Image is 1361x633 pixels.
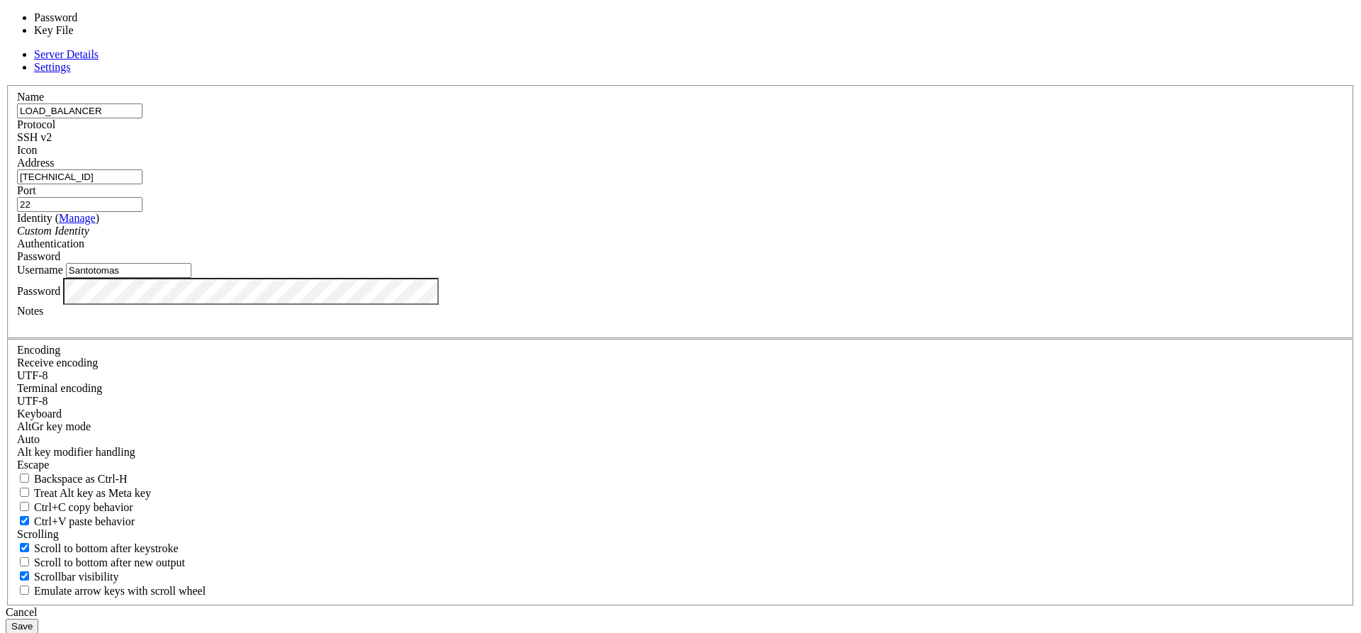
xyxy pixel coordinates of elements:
label: Set the expected encoding for data received from the host. If the encodings do not match, visual ... [17,420,91,432]
span: Ctrl+V paste behavior [34,515,135,527]
label: Protocol [17,118,55,130]
label: The vertical scrollbar mode. [17,571,119,583]
label: Icon [17,144,37,156]
span: Escape [17,459,49,471]
span: Emulate arrow keys with scroll wheel [34,585,206,597]
span: Backspace as Ctrl-H [34,473,128,485]
label: Whether to scroll to the bottom on any keystroke. [17,542,179,554]
label: The default terminal encoding. ISO-2022 enables character map translations (like graphics maps). ... [17,382,102,394]
label: Authentication [17,237,84,250]
span: Password [17,250,60,262]
i: Custom Identity [17,225,89,237]
a: Settings [34,61,71,73]
span: Auto [17,433,40,445]
span: SSH v2 [17,131,52,143]
label: Controls how the Alt key is handled. Escape: Send an ESC prefix. 8-Bit: Add 128 to the typed char... [17,446,135,458]
span: UTF-8 [17,369,48,381]
label: Ctrl+V pastes if true, sends ^V to host if false. Ctrl+Shift+V sends ^V to host if true, pastes i... [17,515,135,527]
input: Ctrl+V paste behavior [20,516,29,525]
label: Ctrl-C copies if true, send ^C to host if false. Ctrl-Shift-C sends ^C to host if true, copies if... [17,501,133,513]
span: Scroll to bottom after new output [34,556,185,568]
label: Port [17,184,36,196]
label: Notes [17,305,43,317]
input: Scroll to bottom after new output [20,557,29,566]
a: Server Details [34,48,99,60]
div: Escape [17,459,1344,471]
span: Treat Alt key as Meta key [34,487,151,499]
input: Port Number [17,197,142,212]
span: UTF-8 [17,395,48,407]
span: ( ) [55,212,99,224]
input: Host Name or IP [17,169,142,184]
label: Whether the Alt key acts as a Meta key or as a distinct Alt key. [17,487,151,499]
input: Ctrl+C copy behavior [20,502,29,511]
span: Ctrl+C copy behavior [34,501,133,513]
input: Backspace as Ctrl-H [20,474,29,483]
input: Scrollbar visibility [20,571,29,581]
input: Scroll to bottom after keystroke [20,543,29,552]
span: Scrollbar visibility [34,571,119,583]
li: Key File [34,24,152,37]
label: Encoding [17,344,60,356]
label: If true, the backspace should send BS ('\x08', aka ^H). Otherwise the backspace key should send '... [17,473,128,485]
label: Address [17,157,54,169]
div: SSH v2 [17,131,1344,144]
span: Scroll to bottom after keystroke [34,542,179,554]
input: Treat Alt key as Meta key [20,488,29,497]
label: When using the alternative screen buffer, and DECCKM (Application Cursor Keys) is active, mouse w... [17,585,206,597]
label: Password [17,284,60,296]
label: Username [17,264,63,276]
div: UTF-8 [17,369,1344,382]
label: Identity [17,212,99,224]
div: UTF-8 [17,395,1344,408]
label: Scrolling [17,528,59,540]
label: Keyboard [17,408,62,420]
div: Cancel [6,606,1355,619]
li: Password [34,11,152,24]
input: Server Name [17,103,142,118]
a: Manage [59,212,96,224]
div: Custom Identity [17,225,1344,237]
div: Password [17,250,1344,263]
label: Scroll to bottom after new output. [17,556,185,568]
label: Set the expected encoding for data received from the host. If the encodings do not match, visual ... [17,357,98,369]
label: Name [17,91,44,103]
input: Emulate arrow keys with scroll wheel [20,586,29,595]
input: Login Username [66,263,191,278]
div: Auto [17,433,1344,446]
